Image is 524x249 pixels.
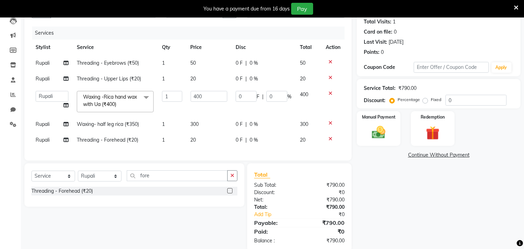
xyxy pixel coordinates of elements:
div: Last Visit: [364,38,387,46]
div: ₹0 [308,211,350,218]
div: ₹790.00 [300,182,350,189]
th: Disc [231,40,296,55]
div: Balance : [249,237,300,244]
span: 300 [300,121,308,127]
div: ₹0 [300,227,350,236]
div: Total Visits: [364,18,391,26]
div: Total: [249,204,300,211]
span: 300 [191,121,199,127]
span: 400 [300,91,308,98]
input: Enter Offer / Coupon Code [414,62,488,73]
th: Total [296,40,322,55]
span: F [257,93,259,100]
div: Coupon Code [364,64,414,71]
div: ₹790.00 [300,196,350,204]
span: | [245,121,247,128]
img: _cash.svg [368,124,390,140]
div: Sub Total: [249,182,300,189]
span: % [287,93,291,100]
span: Rupali [36,121,50,127]
span: Threading - Forehead (₹20) [77,137,138,143]
div: ₹790.00 [300,219,350,227]
span: 0 F [236,121,243,128]
input: Search or Scan [127,170,228,181]
div: You have a payment due from 16 days [204,5,290,13]
label: Percentage [398,97,420,103]
div: ₹790.00 [300,237,350,244]
span: | [245,75,247,83]
span: Rupali [36,137,50,143]
span: Threading - Upper Lips (₹20) [77,76,141,82]
button: Apply [492,62,511,73]
span: | [262,93,264,100]
img: _gift.svg [422,124,444,142]
a: Continue Without Payment [358,151,519,159]
button: Pay [291,3,313,15]
span: 1 [162,137,165,143]
span: 0 % [250,136,258,144]
span: 0 F [236,136,243,144]
span: 20 [300,137,305,143]
span: 0 F [236,59,243,67]
div: Points: [364,49,379,56]
span: 1 [162,60,165,66]
div: [DATE] [389,38,404,46]
div: Discount: [364,97,385,104]
div: ₹790.00 [398,85,416,92]
div: Card on file: [364,28,392,36]
span: 50 [191,60,196,66]
div: 0 [394,28,397,36]
span: 1 [162,121,165,127]
span: 20 [191,76,196,82]
span: | [245,59,247,67]
span: Rupali [36,76,50,82]
span: | [245,136,247,144]
span: Threading - Eyebrows (₹50) [77,60,139,66]
div: Net: [249,196,300,204]
th: Qty [158,40,186,55]
div: ₹0 [300,189,350,196]
div: 1 [393,18,396,26]
span: 20 [300,76,305,82]
th: Action [322,40,345,55]
th: Stylist [31,40,73,55]
div: Paid: [249,227,300,236]
div: Threading - Forehead (₹20) [31,187,93,195]
span: Rupali [36,60,50,66]
span: 20 [191,137,196,143]
label: Manual Payment [362,114,396,120]
span: 0 % [250,75,258,83]
span: Total [254,171,270,178]
span: Waxing -Rica hand wax with Ua (₹400) [83,94,137,107]
div: Discount: [249,189,300,196]
div: 0 [381,49,384,56]
a: Add Tip [249,211,308,218]
span: 0 F [236,75,243,83]
label: Redemption [421,114,445,120]
span: 50 [300,60,305,66]
span: Waxing- half leg rica (₹350) [77,121,139,127]
div: Payable: [249,219,300,227]
div: Services [32,27,350,40]
th: Service [73,40,158,55]
span: 1 [162,76,165,82]
span: 0 % [250,121,258,128]
label: Fixed [431,97,441,103]
div: Service Total: [364,85,396,92]
a: x [116,101,119,107]
th: Price [186,40,231,55]
div: ₹790.00 [300,204,350,211]
span: 0 % [250,59,258,67]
